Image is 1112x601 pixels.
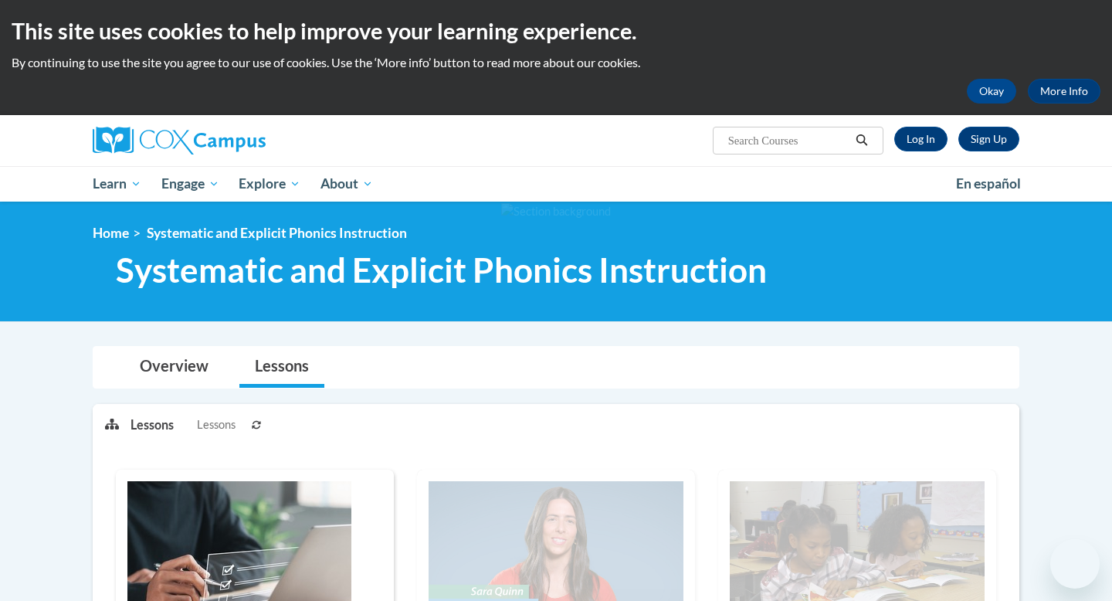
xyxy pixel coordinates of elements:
a: Overview [124,347,224,388]
button: Search [850,131,873,150]
a: Engage [151,166,229,202]
span: Learn [93,175,141,193]
p: By continuing to use the site you agree to our use of cookies. Use the ‘More info’ button to read... [12,54,1100,71]
span: Lessons [197,416,236,433]
h2: This site uses cookies to help improve your learning experience. [12,15,1100,46]
a: Cox Campus [93,127,386,154]
a: Lessons [239,347,324,388]
a: Home [93,225,129,241]
a: Log In [894,127,948,151]
a: Register [958,127,1019,151]
button: Okay [967,79,1016,104]
span: Systematic and Explicit Phonics Instruction [147,225,407,241]
span: About [320,175,373,193]
span: Engage [161,175,219,193]
a: En español [946,168,1031,200]
input: Search Courses [727,131,850,150]
span: Systematic and Explicit Phonics Instruction [116,250,767,290]
iframe: Button to launch messaging window [1050,539,1100,589]
a: Explore [229,166,310,202]
a: About [310,166,383,202]
p: Lessons [131,416,174,433]
img: Cox Campus [93,127,266,154]
span: En español [956,175,1021,192]
a: More Info [1028,79,1100,104]
img: Section background [501,203,611,220]
span: Explore [239,175,300,193]
div: Main menu [69,166,1042,202]
a: Learn [83,166,151,202]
